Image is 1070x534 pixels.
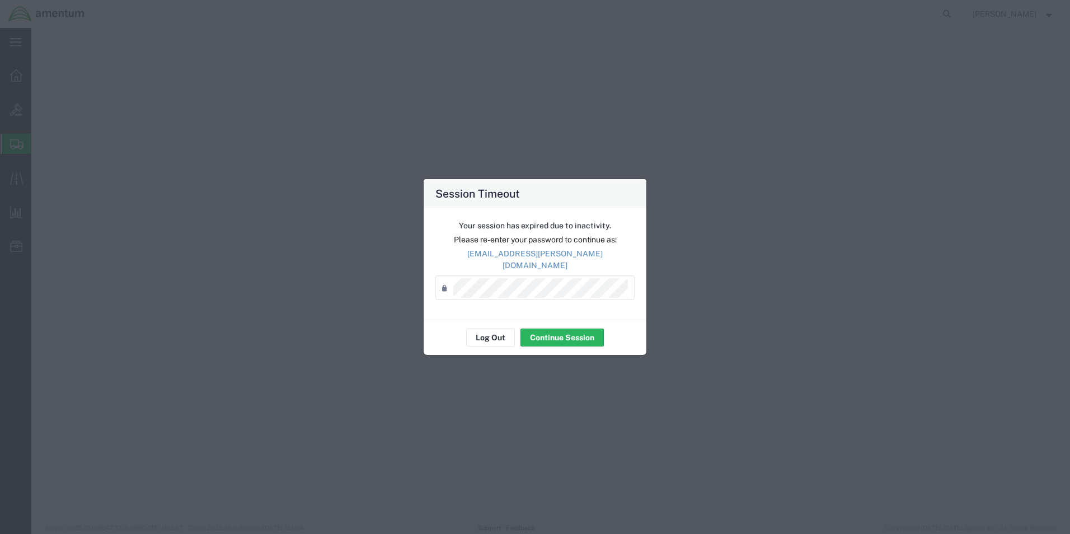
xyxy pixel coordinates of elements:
[435,234,635,246] p: Please re-enter your password to continue as:
[520,329,604,346] button: Continue Session
[435,248,635,271] p: [EMAIL_ADDRESS][PERSON_NAME][DOMAIN_NAME]
[435,220,635,232] p: Your session has expired due to inactivity.
[466,329,515,346] button: Log Out
[435,185,520,202] h4: Session Timeout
